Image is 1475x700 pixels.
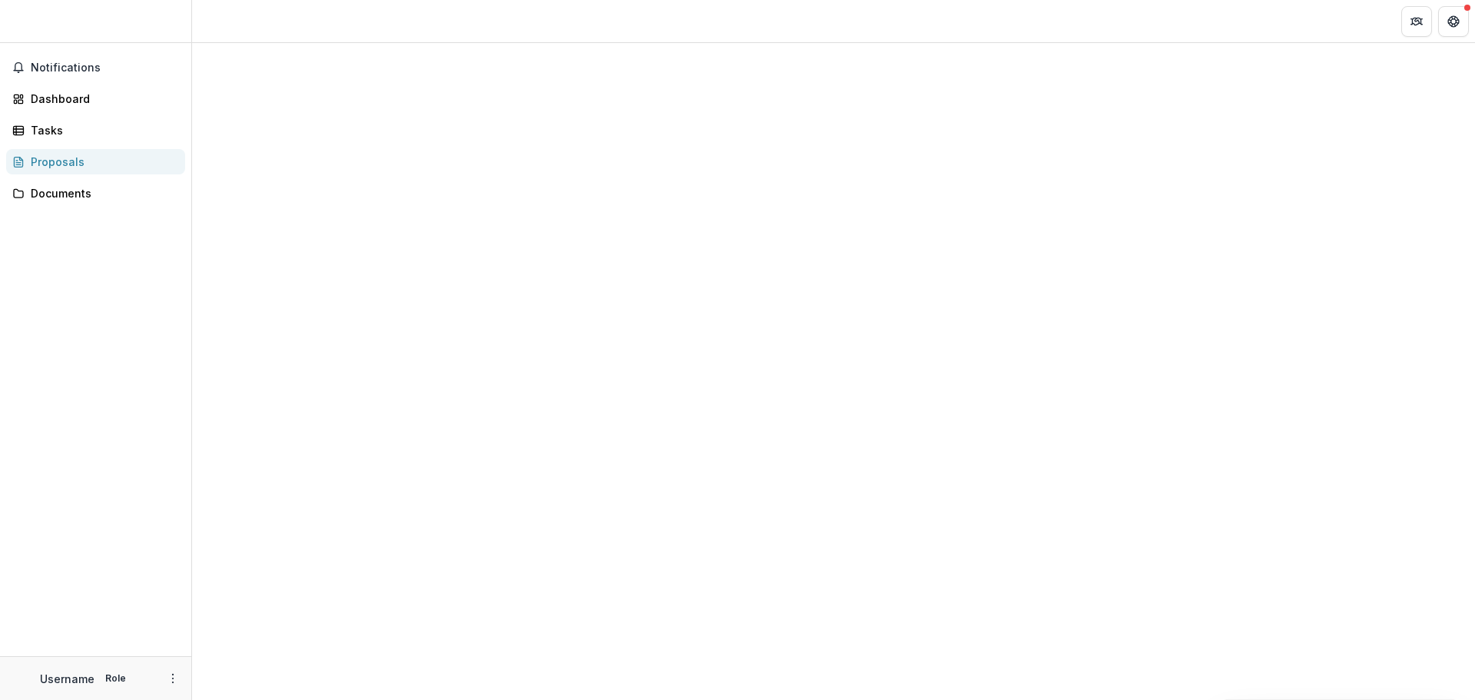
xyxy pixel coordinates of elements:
a: Tasks [6,118,185,143]
button: Partners [1401,6,1432,37]
p: Role [101,672,131,685]
a: Proposals [6,149,185,174]
a: Dashboard [6,86,185,111]
div: Proposals [31,154,173,170]
div: Documents [31,185,173,201]
div: Tasks [31,122,173,138]
span: Notifications [31,61,179,75]
p: Username [40,671,94,687]
a: Documents [6,181,185,206]
button: Get Help [1438,6,1469,37]
button: Notifications [6,55,185,80]
button: More [164,669,182,688]
div: Dashboard [31,91,173,107]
